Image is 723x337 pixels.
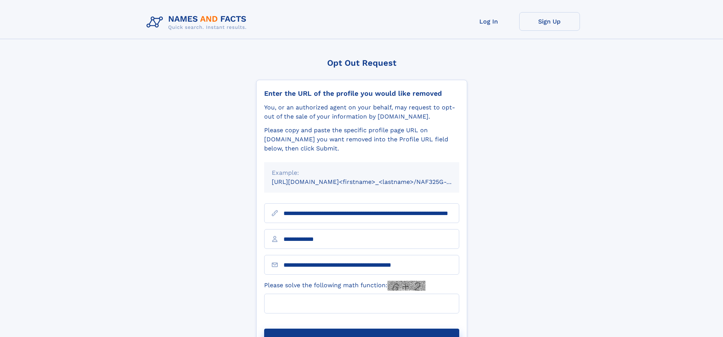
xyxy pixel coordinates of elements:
[458,12,519,31] a: Log In
[264,281,425,291] label: Please solve the following math function:
[264,89,459,98] div: Enter the URL of the profile you would like removed
[272,178,474,185] small: [URL][DOMAIN_NAME]<firstname>_<lastname>/NAF325G-xxxxxxxx
[143,12,253,33] img: Logo Names and Facts
[519,12,580,31] a: Sign Up
[264,103,459,121] div: You, or an authorized agent on your behalf, may request to opt-out of the sale of your informatio...
[264,126,459,153] div: Please copy and paste the specific profile page URL on [DOMAIN_NAME] you want removed into the Pr...
[256,58,467,68] div: Opt Out Request
[272,168,452,177] div: Example:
